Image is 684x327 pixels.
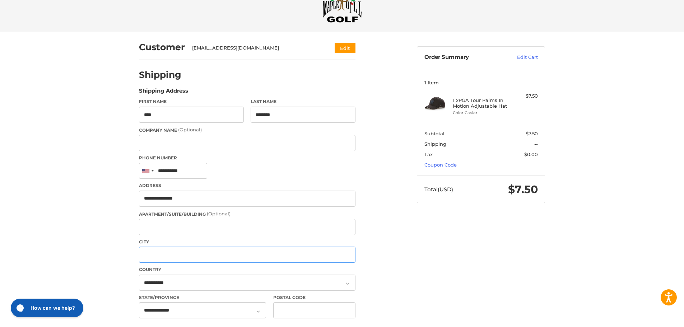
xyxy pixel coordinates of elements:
h4: 1 x PGA Tour Palms In Motion Adjustable Hat [453,97,508,109]
label: Country [139,266,355,273]
span: Shipping [424,141,446,147]
label: Postal Code [273,294,356,301]
div: [EMAIL_ADDRESS][DOMAIN_NAME] [192,45,321,52]
legend: Shipping Address [139,87,188,98]
button: Edit [335,43,355,53]
small: (Optional) [207,211,231,216]
h2: Customer [139,42,185,53]
span: -- [534,141,538,147]
span: Subtotal [424,131,445,136]
span: Tax [424,151,433,157]
label: Address [139,182,355,189]
a: Edit Cart [502,54,538,61]
span: $7.50 [508,183,538,196]
span: $0.00 [524,151,538,157]
label: Last Name [251,98,355,105]
h2: Shipping [139,69,181,80]
a: Coupon Code [424,162,457,168]
h3: Order Summary [424,54,502,61]
span: Total (USD) [424,186,453,193]
label: City [139,239,355,245]
iframe: Gorgias live chat messenger [7,296,85,320]
div: $7.50 [509,93,538,100]
label: State/Province [139,294,266,301]
label: Company Name [139,126,355,134]
div: United States: +1 [139,163,156,179]
span: $7.50 [526,131,538,136]
li: Color Caviar [453,110,508,116]
label: First Name [139,98,244,105]
label: Apartment/Suite/Building [139,210,355,218]
small: (Optional) [178,127,202,132]
label: Phone Number [139,155,355,161]
h3: 1 Item [424,80,538,85]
